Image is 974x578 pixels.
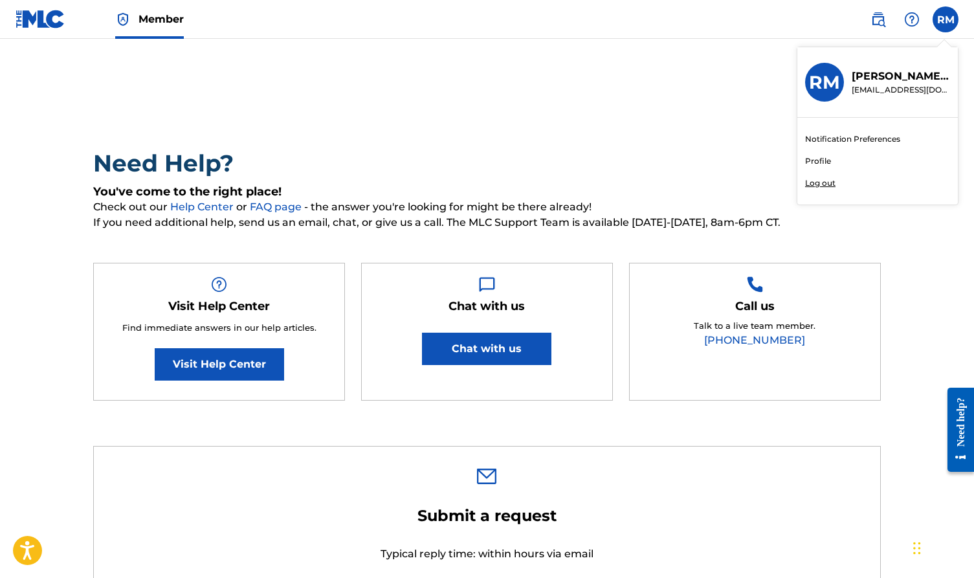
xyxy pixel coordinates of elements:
[704,334,805,346] a: [PHONE_NUMBER]
[138,12,184,27] span: Member
[735,299,775,314] h5: Call us
[115,12,131,27] img: Top Rightsholder
[16,10,65,28] img: MLC Logo
[477,469,496,484] img: 0ff00501b51b535a1dc6.svg
[422,333,551,365] button: Chat with us
[479,276,495,293] img: Help Box Image
[904,12,920,27] img: help
[448,299,525,314] h5: Chat with us
[331,506,642,526] h2: Submit a request
[250,201,304,213] a: FAQ page
[168,299,270,314] h5: Visit Help Center
[93,199,881,215] span: Check out our or - the answer you're looking for might be there already!
[805,177,836,189] p: Log out
[170,201,236,213] a: Help Center
[805,133,900,145] a: Notification Preferences
[899,6,925,32] div: Help
[913,529,921,568] div: Drag
[747,276,763,293] img: Help Box Image
[909,516,974,578] iframe: Chat Widget
[122,322,316,333] span: Find immediate answers in our help articles.
[93,184,881,199] h5: You've come to the right place!
[381,548,593,560] span: Typical reply time: within hours via email
[852,69,950,84] p: Randall Mauldin
[93,149,881,178] h2: Need Help?
[938,377,974,484] iframe: Resource Center
[155,348,284,381] a: Visit Help Center
[211,276,227,293] img: Help Box Image
[865,6,891,32] a: Public Search
[805,155,831,167] a: Profile
[694,320,815,333] p: Talk to a live team member.
[852,84,950,96] p: brycemauldin25@gmail.com
[933,6,958,32] div: User Menu
[870,12,886,27] img: search
[809,71,840,94] h3: RM
[93,215,881,230] span: If you need additional help, send us an email, chat, or give us a call. The MLC Support Team is a...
